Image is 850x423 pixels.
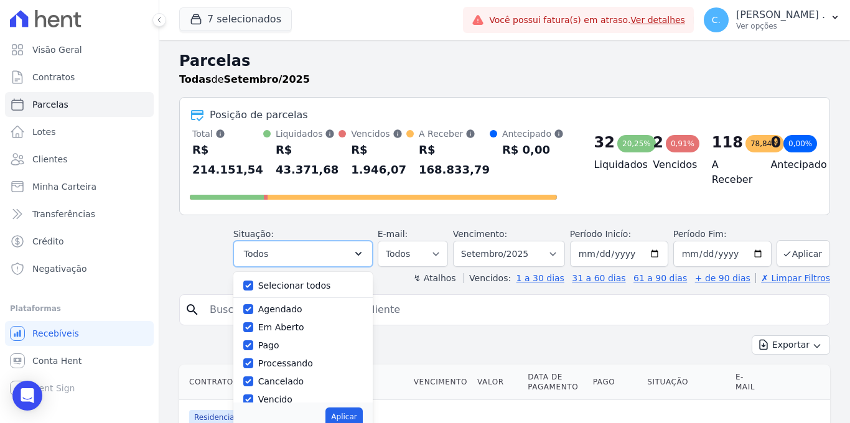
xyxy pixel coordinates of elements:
span: Visão Geral [32,44,82,56]
a: Ver detalhes [630,15,685,25]
span: Clientes [32,153,67,165]
label: Processando [258,358,313,368]
label: Agendado [258,304,302,314]
label: Vencido [258,394,292,404]
h4: Liquidados [594,157,633,172]
label: E-mail: [378,229,408,239]
th: Valor [472,365,523,400]
div: 118 [712,132,743,152]
a: Minha Carteira [5,174,154,199]
label: Período Fim: [673,228,772,241]
div: 0,91% [666,135,699,152]
div: 78,84% [745,135,784,152]
th: Data de Pagamento [523,365,588,400]
div: A Receber [419,128,490,140]
div: R$ 168.833,79 [419,140,490,180]
th: Pago [588,365,642,400]
a: Conta Hent [5,348,154,373]
div: 0 [770,132,781,152]
label: Período Inicío: [570,229,631,239]
span: Você possui fatura(s) em atraso. [489,14,685,27]
div: Vencidos [351,128,406,140]
a: Contratos [5,65,154,90]
h2: Parcelas [179,50,830,72]
div: 32 [594,132,615,152]
div: 20,25% [617,135,656,152]
div: Antecipado [502,128,564,140]
p: [PERSON_NAME] . [736,9,825,21]
label: Situação: [233,229,274,239]
div: 2 [653,132,663,152]
a: Clientes [5,147,154,172]
p: de [179,72,310,87]
label: Vencimento: [453,229,507,239]
span: C. [712,16,721,24]
span: Lotes [32,126,56,138]
a: 61 a 90 dias [633,273,687,283]
div: R$ 1.946,07 [351,140,406,180]
span: Minha Carteira [32,180,96,193]
div: R$ 0,00 [502,140,564,160]
label: Vencidos: [464,273,511,283]
a: ✗ Limpar Filtros [755,273,830,283]
span: Negativação [32,263,87,275]
p: Ver opções [736,21,825,31]
a: + de 90 dias [695,273,750,283]
span: Contratos [32,71,75,83]
th: Vencimento [409,365,472,400]
div: Posição de parcelas [210,108,308,123]
a: Transferências [5,202,154,226]
label: ↯ Atalhos [413,273,455,283]
div: R$ 214.151,54 [192,140,263,180]
th: Contrato [179,365,317,400]
button: C. [PERSON_NAME] . Ver opções [694,2,850,37]
button: 7 selecionados [179,7,292,31]
span: Conta Hent [32,355,82,367]
label: Selecionar todos [258,281,331,291]
a: Crédito [5,229,154,254]
a: Negativação [5,256,154,281]
span: Transferências [32,208,95,220]
button: Aplicar [777,240,830,267]
strong: Setembro/2025 [224,73,310,85]
a: 31 a 60 dias [572,273,625,283]
span: Crédito [32,235,64,248]
label: Pago [258,340,279,350]
input: Buscar por nome do lote ou do cliente [202,297,824,322]
i: search [185,302,200,317]
span: Recebíveis [32,327,79,340]
a: Parcelas [5,92,154,117]
h4: A Receber [712,157,751,187]
th: Situação [642,365,731,400]
div: Open Intercom Messenger [12,381,42,411]
strong: Todas [179,73,212,85]
h4: Antecipado [770,157,810,172]
div: R$ 43.371,68 [276,140,339,180]
th: E-mail [731,365,766,400]
button: Todos [233,241,373,267]
div: Total [192,128,263,140]
a: Visão Geral [5,37,154,62]
a: Lotes [5,119,154,144]
div: 0,00% [783,135,817,152]
span: Parcelas [32,98,68,111]
h4: Vencidos [653,157,692,172]
div: Plataformas [10,301,149,316]
label: Em Aberto [258,322,304,332]
span: Todos [244,246,268,261]
label: Cancelado [258,376,304,386]
button: Exportar [752,335,830,355]
a: 1 a 30 dias [516,273,564,283]
a: Recebíveis [5,321,154,346]
div: Liquidados [276,128,339,140]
